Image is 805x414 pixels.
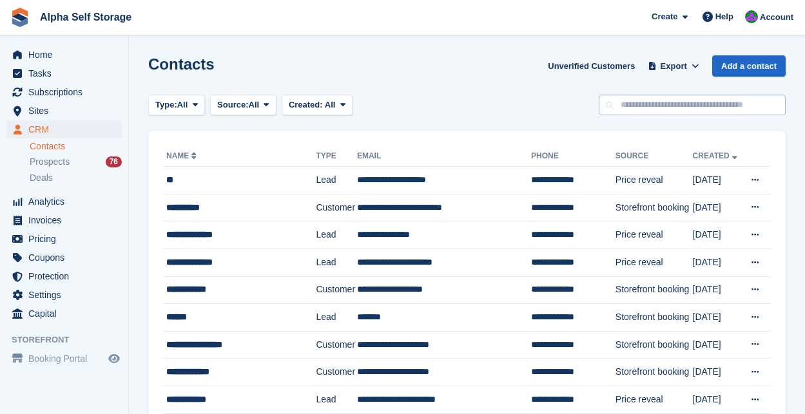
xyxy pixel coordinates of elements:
[28,211,106,229] span: Invoices
[693,221,742,249] td: [DATE]
[652,10,677,23] span: Create
[616,386,693,413] td: Price reveal
[28,46,106,64] span: Home
[28,102,106,120] span: Sites
[177,99,188,111] span: All
[217,99,248,111] span: Source:
[35,6,137,28] a: Alpha Self Storage
[543,55,640,77] a: Unverified Customers
[357,146,531,167] th: Email
[531,146,616,167] th: Phone
[28,305,106,323] span: Capital
[661,60,687,73] span: Export
[28,83,106,101] span: Subscriptions
[166,151,199,160] a: Name
[316,194,357,221] td: Customer
[30,172,53,184] span: Deals
[6,286,122,304] a: menu
[282,95,353,116] button: Created: All
[148,55,215,73] h1: Contacts
[6,102,122,120] a: menu
[28,267,106,285] span: Protection
[6,46,122,64] a: menu
[715,10,733,23] span: Help
[616,331,693,359] td: Storefront booking
[693,331,742,359] td: [DATE]
[616,221,693,249] td: Price reveal
[693,167,742,194] td: [DATE]
[325,100,336,109] span: All
[316,304,357,332] td: Lead
[316,276,357,304] td: Customer
[289,100,323,109] span: Created:
[760,11,793,24] span: Account
[6,305,122,323] a: menu
[6,350,122,368] a: menu
[316,221,357,249] td: Lead
[28,64,106,82] span: Tasks
[28,249,106,267] span: Coupons
[616,194,693,221] td: Storefront booking
[28,286,106,304] span: Settings
[249,99,260,111] span: All
[6,120,122,138] a: menu
[30,140,122,153] a: Contacts
[693,276,742,304] td: [DATE]
[30,171,122,185] a: Deals
[316,331,357,359] td: Customer
[316,359,357,386] td: Customer
[30,156,70,168] span: Prospects
[6,193,122,211] a: menu
[645,55,702,77] button: Export
[6,64,122,82] a: menu
[28,120,106,138] span: CRM
[6,230,122,248] a: menu
[693,304,742,332] td: [DATE]
[6,249,122,267] a: menu
[210,95,276,116] button: Source: All
[28,350,106,368] span: Booking Portal
[616,276,693,304] td: Storefront booking
[30,155,122,169] a: Prospects 76
[106,156,122,167] div: 76
[106,351,122,366] a: Preview store
[693,194,742,221] td: [DATE]
[6,267,122,285] a: menu
[10,8,30,27] img: stora-icon-8386f47178a22dfd0bd8f6a31ec36ba5ce8667c1dd55bd0f319d3a0aa187defe.svg
[6,83,122,101] a: menu
[316,146,357,167] th: Type
[28,230,106,248] span: Pricing
[316,386,357,413] td: Lead
[616,146,693,167] th: Source
[148,95,205,116] button: Type: All
[12,334,128,346] span: Storefront
[693,249,742,276] td: [DATE]
[616,249,693,276] td: Price reveal
[6,211,122,229] a: menu
[745,10,758,23] img: James Bambury
[712,55,786,77] a: Add a contact
[316,167,357,194] td: Lead
[28,193,106,211] span: Analytics
[693,386,742,413] td: [DATE]
[316,249,357,276] td: Lead
[693,359,742,386] td: [DATE]
[616,304,693,332] td: Storefront booking
[616,359,693,386] td: Storefront booking
[693,151,740,160] a: Created
[155,99,177,111] span: Type:
[616,167,693,194] td: Price reveal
